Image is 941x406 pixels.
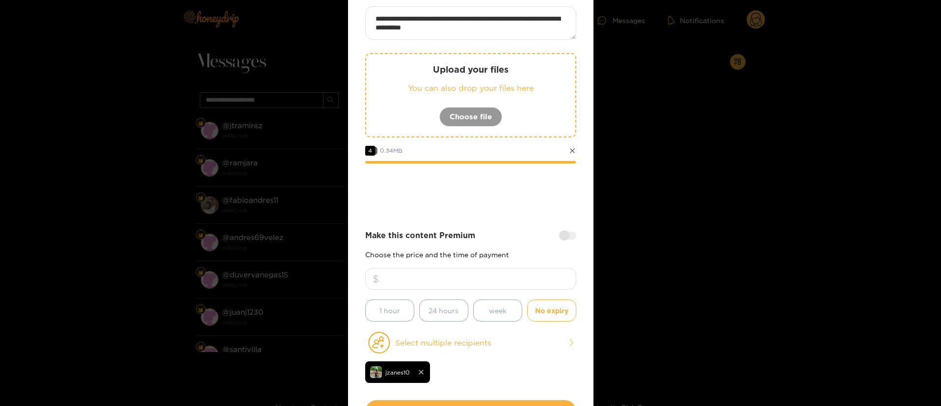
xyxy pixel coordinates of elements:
[489,305,507,316] span: week
[527,299,576,322] button: No expiry
[439,107,502,127] button: Choose file
[365,251,576,258] p: Choose the price and the time of payment
[473,299,522,322] button: week
[535,305,568,316] span: No expiry
[386,82,556,94] p: You can also drop your files here
[365,230,475,241] strong: Make this content Premium
[370,366,382,378] img: y3lbc-6fc38bb7-d84e-4a22-86ae-7b8eb055153d.jpeg
[380,147,403,154] span: 0.34 MB
[419,299,468,322] button: 24 hours
[385,367,410,378] span: jzanes10
[365,299,414,322] button: 1 hour
[386,64,556,75] p: Upload your files
[365,331,576,354] button: Select multiple recipients
[365,146,375,156] span: 4
[429,305,458,316] span: 24 hours
[379,305,400,316] span: 1 hour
